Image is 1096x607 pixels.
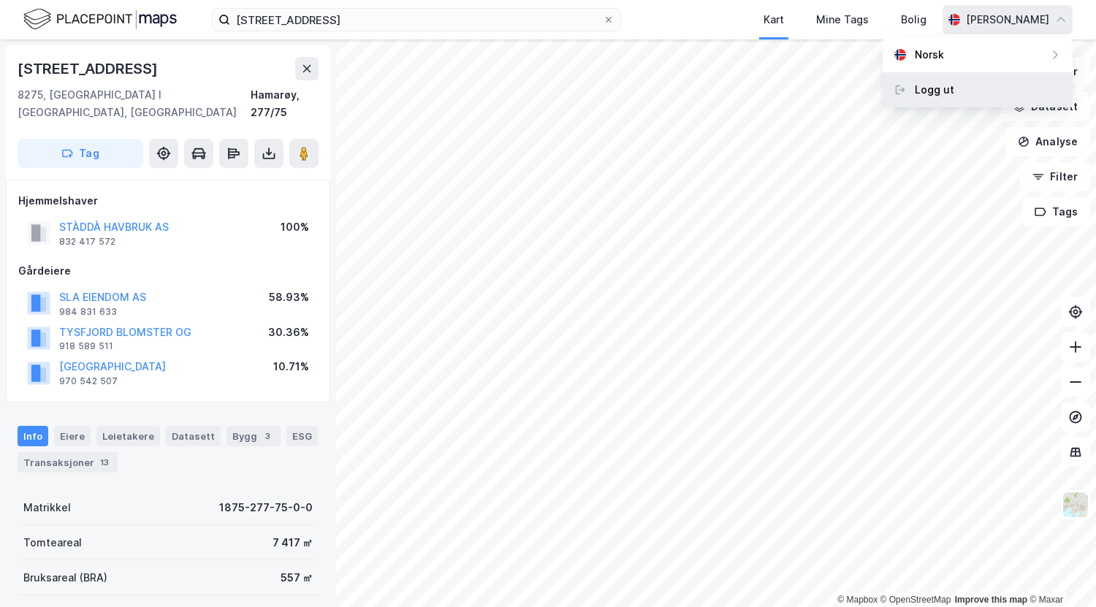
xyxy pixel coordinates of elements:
div: Mine Tags [816,11,869,28]
div: Bruksareal (BRA) [23,569,107,587]
div: 30.36% [268,324,309,341]
div: Bygg [227,426,281,446]
div: 100% [281,218,309,236]
div: Datasett [166,426,221,446]
div: 1875-277-75-0-0 [219,499,313,516]
button: Filter [1020,162,1090,191]
div: [PERSON_NAME] [966,11,1049,28]
a: OpenStreetMap [880,595,951,605]
div: Info [18,426,48,446]
div: Kontrollprogram for chat [1023,537,1096,607]
img: Z [1062,491,1089,519]
a: Mapbox [837,595,878,605]
div: ESG [286,426,318,446]
iframe: Chat Widget [1023,537,1096,607]
button: Tag [18,139,143,168]
img: logo.f888ab2527a4732fd821a326f86c7f29.svg [23,7,177,32]
div: 3 [260,429,275,443]
div: 58.93% [269,289,309,306]
button: Tags [1022,197,1090,226]
div: 970 542 507 [59,375,118,387]
div: Gårdeiere [18,262,318,280]
div: 557 ㎡ [281,569,313,587]
input: Søk på adresse, matrikkel, gårdeiere, leietakere eller personer [230,9,603,31]
div: 8275, [GEOGRAPHIC_DATA] I [GEOGRAPHIC_DATA], [GEOGRAPHIC_DATA] [18,86,251,121]
div: 10.71% [273,358,309,375]
div: Leietakere [96,426,160,446]
div: 7 417 ㎡ [273,534,313,551]
div: 984 831 633 [59,306,117,318]
div: 13 [97,455,112,470]
div: Bolig [901,11,926,28]
a: Improve this map [955,595,1027,605]
div: Hamarøy, 277/75 [251,86,319,121]
div: 918 589 511 [59,340,113,352]
div: Kart [764,11,784,28]
div: Transaksjoner [18,452,118,473]
div: Norsk [915,46,944,64]
div: Logg ut [915,81,954,99]
div: [STREET_ADDRESS] [18,57,161,80]
div: Tomteareal [23,534,82,551]
div: Hjemmelshaver [18,192,318,210]
button: Analyse [1005,127,1090,156]
div: 832 417 572 [59,236,115,248]
div: Matrikkel [23,499,71,516]
div: Eiere [54,426,91,446]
